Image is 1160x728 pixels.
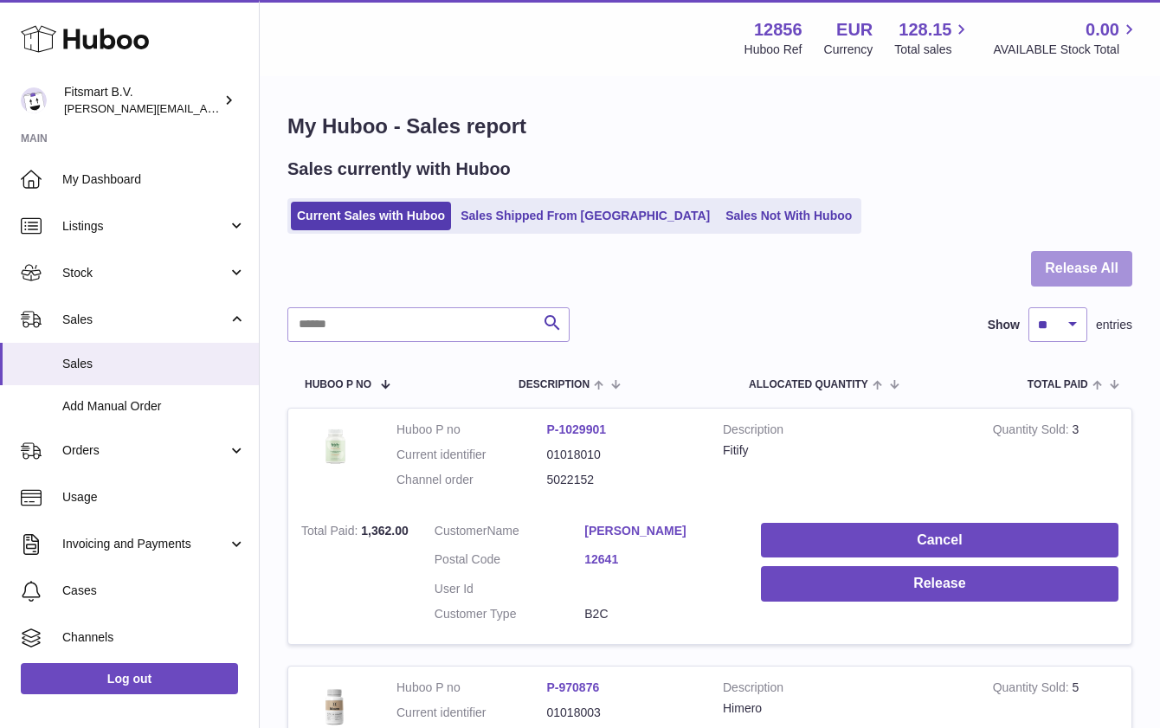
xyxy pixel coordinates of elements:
a: P-970876 [547,680,600,694]
dt: Customer Type [435,606,585,622]
span: Total sales [894,42,971,58]
span: 0.00 [1086,18,1119,42]
span: Description [519,379,590,390]
div: Currency [824,42,873,58]
dt: Name [435,523,585,544]
span: Add Manual Order [62,398,246,415]
div: Huboo Ref [744,42,802,58]
button: Release [761,566,1118,602]
strong: EUR [836,18,873,42]
span: Total paid [1028,379,1088,390]
img: 128561739542540.png [301,422,371,471]
strong: 12856 [754,18,802,42]
span: ALLOCATED Quantity [749,379,868,390]
dd: 01018010 [547,447,698,463]
span: Listings [62,218,228,235]
strong: Total Paid [301,524,361,542]
dd: 5022152 [547,472,698,488]
a: Sales Not With Huboo [719,202,858,230]
span: Sales [62,356,246,372]
span: 128.15 [899,18,951,42]
span: Cases [62,583,246,599]
dd: 01018003 [547,705,698,721]
dt: User Id [435,581,585,597]
a: Sales Shipped From [GEOGRAPHIC_DATA] [454,202,716,230]
dt: Huboo P no [396,680,547,696]
dt: Channel order [396,472,547,488]
div: Fitify [723,442,967,459]
div: Himero [723,700,967,717]
dd: B2C [584,606,735,622]
button: Release All [1031,251,1132,287]
span: entries [1096,317,1132,333]
span: Orders [62,442,228,459]
span: AVAILABLE Stock Total [993,42,1139,58]
span: 1,362.00 [361,524,409,538]
strong: Description [723,680,967,700]
a: Current Sales with Huboo [291,202,451,230]
strong: Description [723,422,967,442]
span: [PERSON_NAME][EMAIL_ADDRESS][DOMAIN_NAME] [64,101,347,115]
div: Fitsmart B.V. [64,84,220,117]
img: jonathan@leaderoo.com [21,87,47,113]
dt: Huboo P no [396,422,547,438]
a: 0.00 AVAILABLE Stock Total [993,18,1139,58]
a: Log out [21,663,238,694]
td: 3 [980,409,1131,510]
a: [PERSON_NAME] [584,523,735,539]
span: Stock [62,265,228,281]
span: Channels [62,629,246,646]
dt: Current identifier [396,705,547,721]
dt: Current identifier [396,447,547,463]
a: 128.15 Total sales [894,18,971,58]
strong: Quantity Sold [993,422,1073,441]
span: Usage [62,489,246,506]
h2: Sales currently with Huboo [287,158,511,181]
dt: Postal Code [435,551,585,572]
span: Huboo P no [305,379,371,390]
span: Sales [62,312,228,328]
span: Invoicing and Payments [62,536,228,552]
button: Cancel [761,523,1118,558]
a: 12641 [584,551,735,568]
span: My Dashboard [62,171,246,188]
a: P-1029901 [547,422,607,436]
label: Show [988,317,1020,333]
span: Customer [435,524,487,538]
strong: Quantity Sold [993,680,1073,699]
h1: My Huboo - Sales report [287,113,1132,140]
